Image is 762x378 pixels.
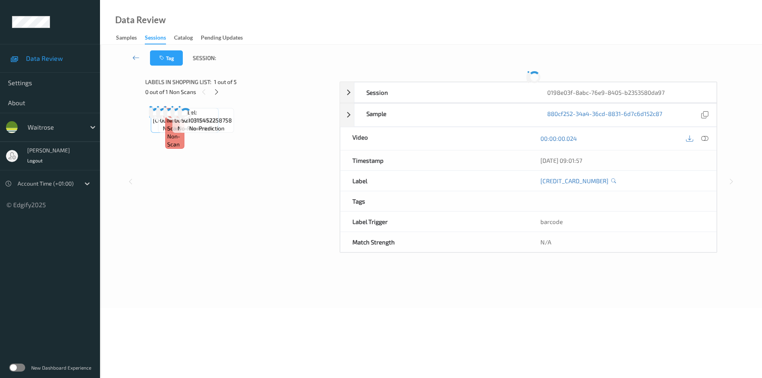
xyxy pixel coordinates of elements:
a: Sessions [145,32,174,44]
div: N/A [528,232,716,252]
div: Data Review [115,16,166,24]
div: Pending Updates [201,34,243,44]
button: Tag [150,50,183,66]
a: 00:00:00.024 [540,134,577,142]
span: 1 out of 5 [214,78,237,86]
div: Samples [116,34,137,44]
span: no-prediction [163,124,198,132]
span: non-scan [167,132,182,148]
span: no-prediction [189,124,224,132]
div: Session0198e03f-8abc-76e9-8405-b2353580da97 [340,82,717,103]
span: no-prediction [178,124,213,132]
a: Pending Updates [201,32,251,44]
div: [DATE] 09:01:57 [540,156,704,164]
a: 880cf252-34a4-36cd-8831-6d7c6d152c87 [547,110,662,120]
div: Catalog [174,34,193,44]
a: Samples [116,32,145,44]
div: Video [340,127,528,150]
div: Timestamp [340,150,528,170]
span: Label: 9210315452258758 [182,108,232,124]
span: Label: Non-Scan [167,108,182,132]
div: Label [340,171,528,191]
div: Sample [354,104,535,126]
a: Catalog [174,32,201,44]
span: Labels in shopping list: [145,78,211,86]
div: Tags [340,191,528,211]
div: Session [354,82,535,102]
div: Sessions [145,34,166,44]
div: 0 out of 1 Non Scans [145,87,334,97]
span: Session: [193,54,216,62]
div: 0198e03f-8abc-76e9-8405-b2353580da97 [535,82,716,102]
div: barcode [528,212,716,232]
div: Label Trigger [340,212,528,232]
div: Sample880cf252-34a4-36cd-8831-6d7c6d152c87 [340,103,717,127]
a: [CREDIT_CARD_NUMBER] [540,177,608,185]
div: Match Strength [340,232,528,252]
